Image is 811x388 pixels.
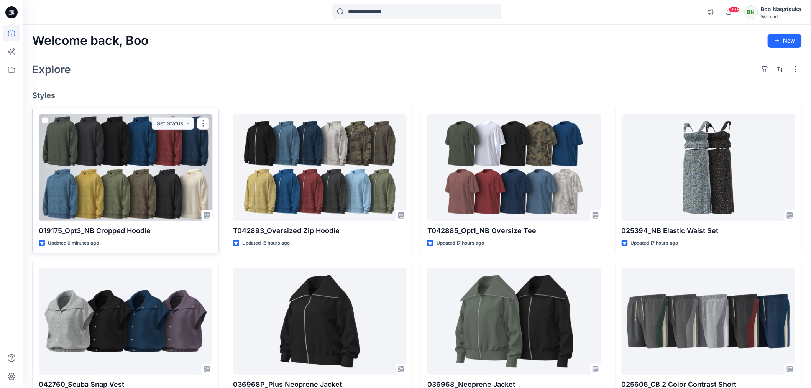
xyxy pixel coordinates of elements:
[427,268,601,374] a: 036968_Neoprene Jacket
[631,239,678,247] p: Updated 17 hours ago
[233,225,407,236] p: T042893_Oversized Zip Hoodie
[729,7,740,13] span: 99+
[233,114,407,221] a: T042893_Oversized Zip Hoodie
[48,239,99,247] p: Updated 6 minutes ago
[39,268,212,374] a: 042760_Scuba Snap Vest
[39,114,212,221] a: 019175_Opt3_NB Cropped Hoodie
[437,239,484,247] p: Updated 17 hours ago
[32,34,148,48] h2: Welcome back, Boo
[32,91,802,100] h4: Styles
[242,239,290,247] p: Updated 15 hours ago
[761,5,801,14] div: Boo Nagatsuka
[761,14,801,20] div: Walmart
[744,5,758,19] div: BN
[39,225,212,236] p: 019175_Opt3_NB Cropped Hoodie
[233,268,407,374] a: 036968P_Plus Neoprene Jacket
[427,114,601,221] a: T042885_Opt1_NB Oversize Tee
[768,34,802,48] button: New
[622,225,795,236] p: 025394_NB Elastic Waist Set
[427,225,601,236] p: T042885_Opt1_NB Oversize Tee
[622,268,795,374] a: 025606_CB 2 Color Contrast Short
[32,63,71,76] h2: Explore
[622,114,795,221] a: 025394_NB Elastic Waist Set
